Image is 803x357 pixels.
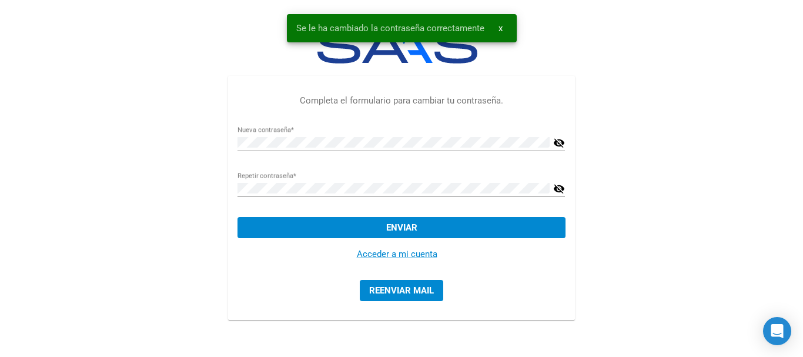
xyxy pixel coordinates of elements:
[237,94,565,108] p: Completa el formulario para cambiar tu contraseña.
[357,249,437,259] a: Acceder a mi cuenta
[360,280,443,301] button: Reenviar mail
[553,182,565,196] mat-icon: visibility_off
[489,18,512,39] button: x
[763,317,791,345] div: Open Intercom Messenger
[553,136,565,150] mat-icon: visibility_off
[237,217,565,238] button: Enviar
[498,23,503,34] span: x
[296,22,484,34] span: Se le ha cambiado la contraseña correctamente
[386,222,417,233] span: Enviar
[369,285,434,296] span: Reenviar mail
